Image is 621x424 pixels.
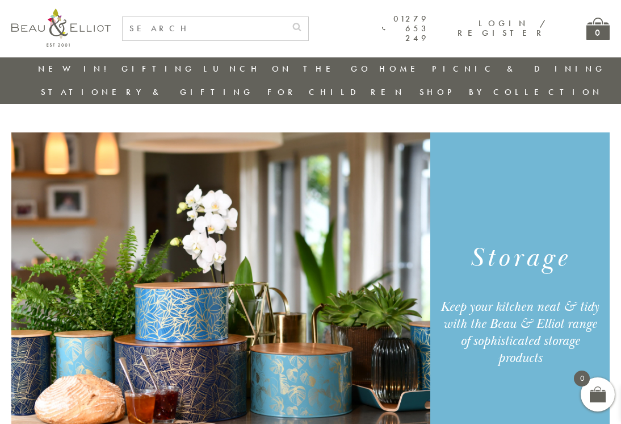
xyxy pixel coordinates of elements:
[419,86,603,98] a: Shop by collection
[586,18,610,40] a: 0
[11,9,111,47] img: logo
[41,86,254,98] a: Stationery & Gifting
[574,371,590,386] span: 0
[123,17,286,40] input: SEARCH
[458,18,547,39] a: Login / Register
[38,63,114,74] a: New in!
[439,298,601,367] div: Keep your kitchen neat & tidy with the Beau & Elliot range of sophisticated storage products
[382,14,429,44] a: 01279 653 249
[267,86,405,98] a: For Children
[203,63,371,74] a: Lunch On The Go
[121,63,195,74] a: Gifting
[379,63,425,74] a: Home
[432,63,606,74] a: Picnic & Dining
[439,241,601,276] h1: Storage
